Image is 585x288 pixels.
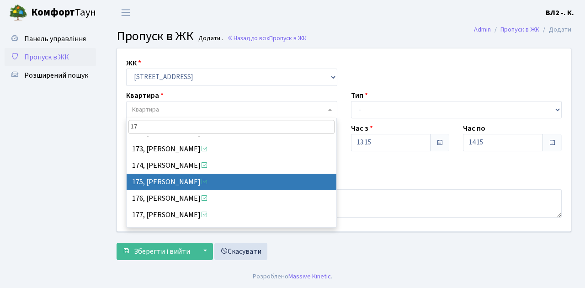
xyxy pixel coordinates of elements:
b: Комфорт [31,5,75,20]
li: 174, [PERSON_NAME] [127,157,337,174]
button: Переключити навігацію [114,5,137,20]
a: Назад до всіхПропуск в ЖК [227,34,307,43]
li: 176, [PERSON_NAME] [127,190,337,207]
a: Панель управління [5,30,96,48]
li: 175, [PERSON_NAME] [127,174,337,190]
label: Квартира [126,90,164,101]
label: ЖК [126,58,141,69]
label: Час з [351,123,373,134]
a: Пропуск в ЖК [5,48,96,66]
span: Пропуск в ЖК [269,34,307,43]
li: Додати [539,25,571,35]
span: Розширений пошук [24,70,88,80]
li: 177, [PERSON_NAME] [127,207,337,223]
a: Massive Kinetic [288,272,331,281]
span: Таун [31,5,96,21]
span: Панель управління [24,34,86,44]
a: Пропуск в ЖК [500,25,539,34]
b: ВЛ2 -. К. [546,8,574,18]
a: Скасувати [214,243,267,260]
nav: breadcrumb [460,20,585,39]
div: Розроблено . [253,272,332,282]
span: Квартира [132,105,159,114]
a: ВЛ2 -. К. [546,7,574,18]
span: Пропуск в ЖК [117,27,194,45]
a: Розширений пошук [5,66,96,85]
li: 178, [PERSON_NAME] [127,223,337,240]
span: Зберегти і вийти [134,246,190,256]
span: Пропуск в ЖК [24,52,69,62]
label: Час по [463,123,485,134]
img: logo.png [9,4,27,22]
small: Додати . [197,35,223,43]
button: Зберегти і вийти [117,243,196,260]
label: Тип [351,90,368,101]
a: Admin [474,25,491,34]
li: 173, [PERSON_NAME] [127,141,337,157]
